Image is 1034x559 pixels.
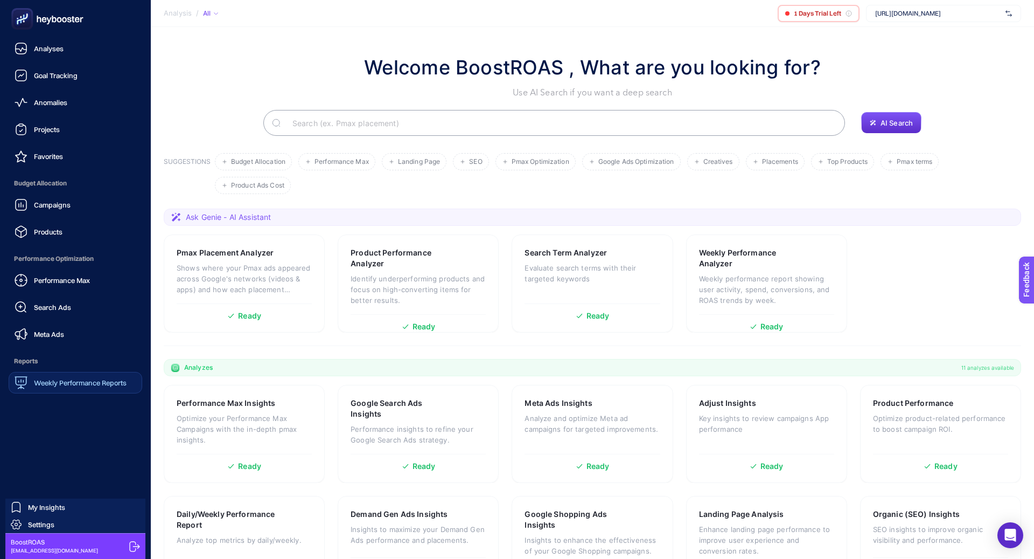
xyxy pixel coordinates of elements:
[760,323,784,330] span: Ready
[9,119,142,140] a: Projects
[351,509,448,520] h3: Demand Gen Ads Insights
[164,157,211,194] h3: SUGGESTIONS
[9,323,142,345] a: Meta Ads
[164,234,325,333] a: Pmax Placement AnalyzerShows where your Pmax ads appeared across Google's networks (videos & apps...
[231,182,284,190] span: Product Ads Cost
[6,3,41,12] span: Feedback
[525,413,660,434] p: Analyze and optimize Meta ad campaigns for targeted improvements.
[873,398,954,409] h3: Product Performance
[9,92,142,113] a: Anomalies
[11,547,98,555] span: [EMAIL_ADDRESS][DOMAIN_NAME]
[34,44,64,53] span: Analyses
[525,263,660,284] p: Evaluate search terms with their targeted keywords
[238,463,261,470] span: Ready
[9,146,142,167] a: Favorites
[873,509,960,520] h3: Organic (SEO) Insights
[861,112,921,134] button: AI Search
[34,276,90,285] span: Performance Max
[873,524,1008,546] p: SEO insights to improve organic visibility and performance.
[860,385,1021,483] a: Product PerformanceOptimize product-related performance to boost campaign ROI.Ready
[164,9,192,18] span: Analysis
[351,398,452,419] h3: Google Search Ads Insights
[699,273,834,306] p: Weekly performance report showing user activity, spend, conversions, and ROAS trends by week.
[177,263,312,295] p: Shows where your Pmax ads appeared across Google's networks (videos & apps) and how each placemen...
[699,509,784,520] h3: Landing Page Analysis
[351,424,486,445] p: Performance insights to refine your Google Search Ads strategy.
[897,158,932,166] span: Pmax terms
[586,463,610,470] span: Ready
[934,463,958,470] span: Ready
[512,234,673,333] a: Search Term AnalyzerEvaluate search terms with their targeted keywordsReady
[338,234,499,333] a: Product Performance AnalyzerIdentify underperforming products and focus on high-converting items ...
[34,378,127,387] span: Weekly Performance Reports
[351,247,452,269] h3: Product Performance Analyzer
[351,273,486,306] p: Identify underperforming products and focus on high-converting items for better results.
[34,330,64,339] span: Meta Ads
[338,385,499,483] a: Google Search Ads InsightsPerformance insights to refine your Google Search Ads strategy.Ready
[177,247,274,258] h3: Pmax Placement Analyzer
[186,212,271,223] span: Ask Genie - AI Assistant
[525,247,607,258] h3: Search Term Analyzer
[699,398,756,409] h3: Adjust Insights
[525,398,592,409] h3: Meta Ads Insights
[9,372,142,394] a: Weekly Performance Reports
[177,509,279,530] h3: Daily/Weekly Performance Report
[525,509,626,530] h3: Google Shopping Ads Insights
[364,53,821,82] h1: Welcome BoostROAS , What are you looking for?
[28,520,54,529] span: Settings
[177,535,312,546] p: Analyze top metrics by daily/weekly.
[512,385,673,483] a: Meta Ads InsightsAnalyze and optimize Meta ad campaigns for targeted improvements.Ready
[512,158,569,166] span: Pmax Optimization
[997,522,1023,548] div: Open Intercom Messenger
[762,158,798,166] span: Placements
[703,158,733,166] span: Creatives
[34,201,71,209] span: Campaigns
[686,234,847,333] a: Weekly Performance AnalyzerWeekly performance report showing user activity, spend, conversions, a...
[1005,8,1012,19] img: svg%3e
[238,312,261,320] span: Ready
[9,248,142,270] span: Performance Optimization
[794,9,841,18] span: 1 Days Trial Left
[184,363,213,372] span: Analyzes
[364,86,821,99] p: Use AI Search if you want a deep search
[34,98,67,107] span: Anomalies
[9,270,142,291] a: Performance Max
[699,524,834,556] p: Enhance landing page performance to improve user experience and conversion rates.
[686,385,847,483] a: Adjust InsightsKey insights to review campaigns App performanceReady
[961,363,1014,372] span: 11 analyzes available
[11,538,98,547] span: BoostROAS
[469,158,482,166] span: SEO
[34,303,71,312] span: Search Ads
[760,463,784,470] span: Ready
[177,398,275,409] h3: Performance Max Insights
[875,9,1001,18] span: [URL][DOMAIN_NAME]
[5,499,145,516] a: My Insights
[177,413,312,445] p: Optimize your Performance Max Campaigns with the in-depth pmax insights.
[196,9,199,17] span: /
[34,125,60,134] span: Projects
[699,413,834,434] p: Key insights to review campaigns App performance
[699,247,801,269] h3: Weekly Performance Analyzer
[284,108,836,138] input: Search
[28,503,65,512] span: My Insights
[598,158,674,166] span: Google Ads Optimization
[9,194,142,216] a: Campaigns
[413,323,436,330] span: Ready
[231,158,285,166] span: Budget Allocation
[398,158,440,166] span: Landing Page
[9,350,142,372] span: Reports
[34,71,78,80] span: Goal Tracking
[34,227,62,236] span: Products
[34,152,63,161] span: Favorites
[873,413,1008,434] p: Optimize product-related performance to boost campaign ROI.
[827,158,868,166] span: Top Products
[9,221,142,243] a: Products
[164,385,325,483] a: Performance Max InsightsOptimize your Performance Max Campaigns with the in-depth pmax insights.R...
[413,463,436,470] span: Ready
[9,65,142,86] a: Goal Tracking
[315,158,369,166] span: Performance Max
[881,119,913,127] span: AI Search
[9,296,142,318] a: Search Ads
[203,9,218,18] div: All
[525,535,660,556] p: Insights to enhance the effectiveness of your Google Shopping campaigns.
